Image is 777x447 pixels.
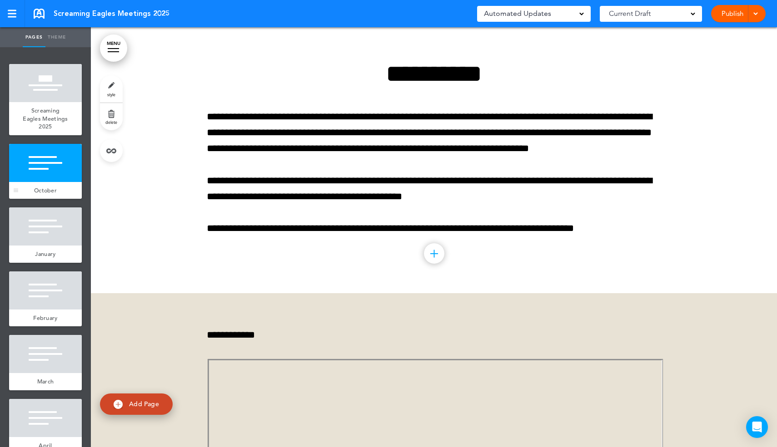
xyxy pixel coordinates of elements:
span: Screaming Eagles Meetings 2025 [54,9,169,19]
span: Add Page [129,400,159,408]
span: February [33,314,57,322]
a: Publish [718,5,747,22]
a: January [9,246,82,263]
a: March [9,373,82,390]
a: Pages [23,27,45,47]
span: delete [105,119,117,125]
a: October [9,182,82,199]
div: Open Intercom Messenger [746,416,768,438]
a: Add Page [100,393,173,415]
img: add.svg [114,400,123,409]
a: February [9,309,82,327]
span: Screaming Eagles Meetings 2025 [23,107,68,130]
span: October [34,187,57,194]
a: Screaming Eagles Meetings 2025 [9,102,82,135]
span: January [35,250,55,258]
a: MENU [100,34,127,62]
span: style [107,92,115,97]
a: delete [100,103,123,130]
a: style [100,75,123,103]
span: Current Draft [609,7,651,20]
a: Theme [45,27,68,47]
span: Automated Updates [484,7,551,20]
span: March [37,378,54,385]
